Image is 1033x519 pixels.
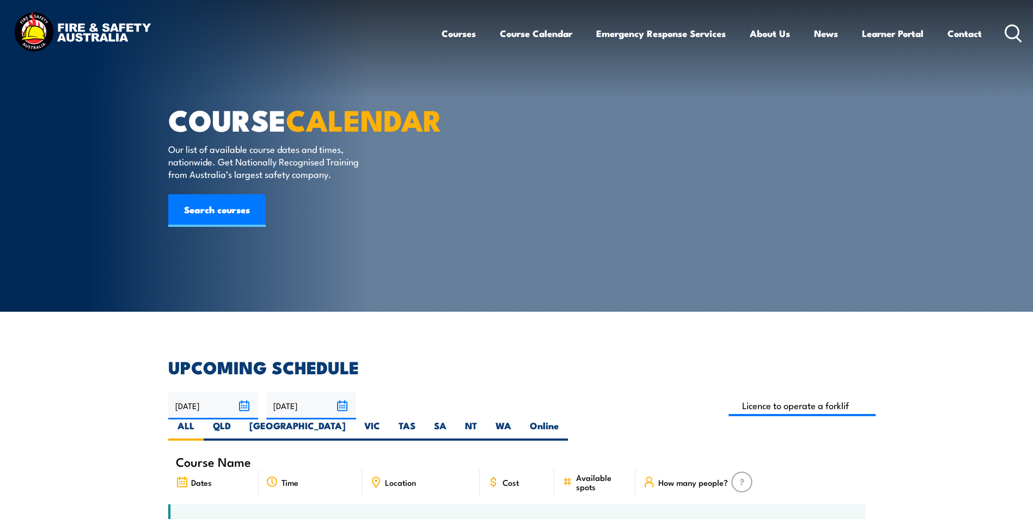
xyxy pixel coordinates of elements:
label: TAS [389,419,425,441]
a: Courses [442,19,476,48]
span: Cost [503,478,519,487]
label: SA [425,419,456,441]
span: Location [385,478,416,487]
label: NT [456,419,486,441]
label: VIC [355,419,389,441]
a: Course Calendar [500,19,572,48]
a: Emergency Response Services [596,19,726,48]
span: Course Name [176,457,251,466]
input: To date [266,392,356,419]
h2: UPCOMING SCHEDULE [168,359,865,374]
label: [GEOGRAPHIC_DATA] [240,419,355,441]
a: News [814,19,838,48]
span: Dates [191,478,212,487]
span: Time [282,478,298,487]
label: QLD [204,419,240,441]
span: Available spots [576,473,628,491]
a: Learner Portal [862,19,924,48]
strong: CALENDAR [286,96,442,141]
label: Online [521,419,568,441]
a: Search courses [168,194,266,227]
input: Search Course [729,395,876,416]
label: WA [486,419,521,441]
span: How many people? [658,478,728,487]
input: From date [168,392,258,419]
a: Contact [948,19,982,48]
a: About Us [750,19,790,48]
label: ALL [168,419,204,441]
h1: COURSE [168,107,437,132]
p: Our list of available course dates and times, nationwide. Get Nationally Recognised Training from... [168,143,367,181]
